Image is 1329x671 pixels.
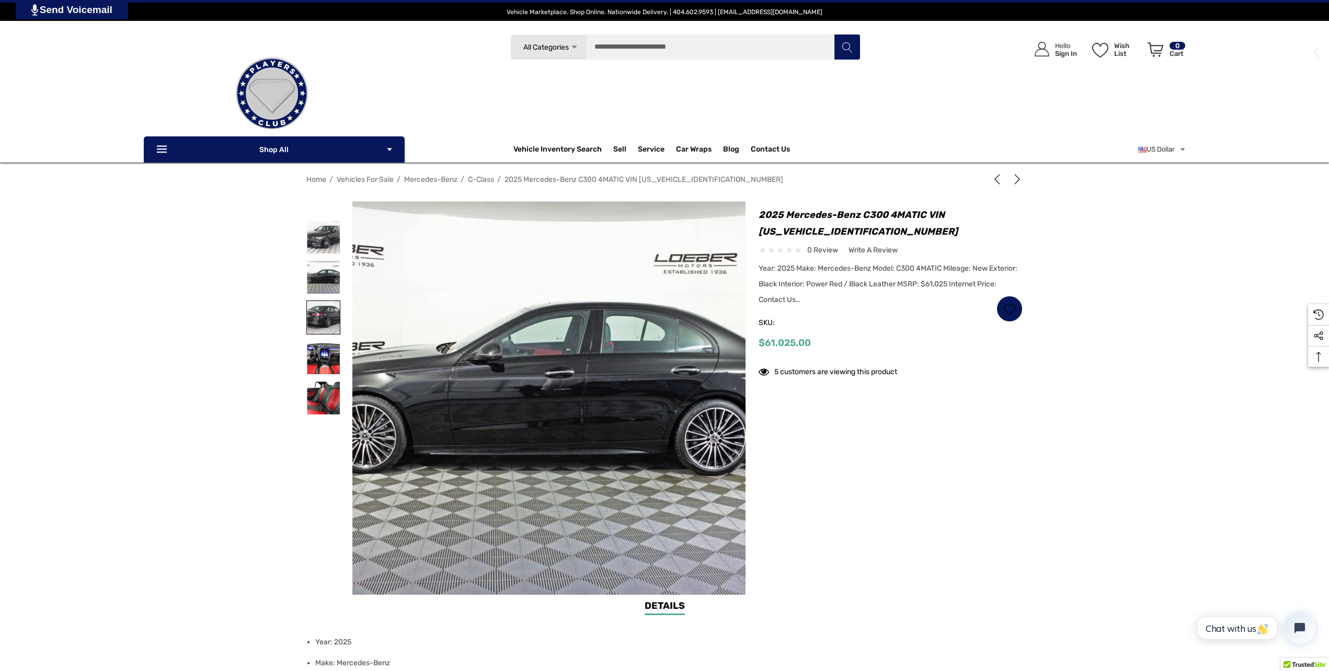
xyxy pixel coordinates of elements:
p: Cart [1170,50,1185,57]
a: Wish List Wish List [1087,31,1143,67]
a: Mercedes-Benz [404,175,457,184]
span: Year: 2025 Make: Mercedes-Benz Model: C300 4MATIC Mileage: New Exterior: Black Interior: Power Re... [759,264,1017,304]
a: Sign in [1023,31,1082,67]
svg: Social Media [1313,331,1324,341]
nav: Breadcrumb [306,170,1023,189]
svg: Wish List [1004,303,1016,315]
a: Blog [723,145,739,156]
span: SKU: [759,316,811,330]
a: All Categories Icon Arrow Down Icon Arrow Up [510,34,586,60]
p: Sign In [1055,50,1077,57]
a: 2025 Mercedes-Benz C300 4MATIC VIN [US_VEHICLE_IDENTIFICATION_NUMBER] [505,175,783,184]
a: Wish List [996,296,1023,322]
div: 5 customers are viewing this product [759,362,897,378]
p: Hello [1055,42,1077,50]
a: Car Wraps [676,139,723,160]
p: Shop All [144,136,405,163]
svg: Icon Arrow Down [570,43,578,51]
li: Year: 2025 [315,632,1016,653]
a: Details [645,599,685,615]
img: For Sale 2025 Mercedes-Benz C300 4MATIC VIN W1KAF4HB1SR245037 [307,261,340,294]
svg: Icon User Account [1035,42,1049,56]
span: $61,025.00 [759,337,811,349]
a: Sell [613,139,638,160]
svg: Review Your Cart [1148,42,1163,57]
a: Vehicles For Sale [337,175,394,184]
span: Write a Review [849,246,898,255]
a: C-Class [468,175,494,184]
img: PjwhLS0gR2VuZXJhdG9yOiBHcmF2aXQuaW8gLS0+PHN2ZyB4bWxucz0iaHR0cDovL3d3dy53My5vcmcvMjAwMC9zdmciIHhtb... [31,4,38,16]
a: Service [638,145,664,156]
a: Home [306,175,326,184]
span: All Categories [523,43,568,52]
iframe: Tidio Chat [1186,604,1324,653]
a: Cart with 0 items [1143,31,1186,72]
span: 0 review [807,244,838,257]
svg: Wish List [1092,43,1108,57]
a: Previous [992,174,1006,184]
span: Car Wraps [676,145,712,156]
img: Players Club | Cars For Sale [220,41,324,146]
svg: Icon Line [155,144,171,156]
img: For Sale 2025 Mercedes-Benz C300 4MATIC VIN W1KAF4HB1SR245037 [307,221,340,253]
button: Search [834,34,860,60]
img: For Sale 2025 Mercedes-Benz C300 4MATIC VIN W1KAF4HB1SR245037 [307,301,340,334]
svg: Icon Arrow Down [386,146,393,153]
span: Vehicle Marketplace. Shop Online. Nationwide Delivery. | 404.602.9593 | [EMAIL_ADDRESS][DOMAIN_NAME] [507,8,822,16]
a: USD [1138,139,1186,160]
img: For Sale 2025 Mercedes-Benz C300 4MATIC VIN W1KAF4HB1SR245037 [307,381,340,414]
p: 0 [1170,42,1185,50]
a: Vehicle Inventory Search [513,145,602,156]
svg: Recently Viewed [1313,309,1324,320]
svg: Top [1308,352,1329,362]
a: Write a Review [849,244,898,257]
p: Wish List [1114,42,1142,57]
a: Contact Us [751,145,790,156]
a: Next [1008,174,1023,184]
h1: 2025 Mercedes-Benz C300 4MATIC VIN [US_VEHICLE_IDENTIFICATION_NUMBER] [759,206,1023,240]
img: For Sale 2025 Mercedes-Benz C300 4MATIC VIN W1KAF4HB1SR245037 [307,341,340,374]
span: Sell [613,145,626,156]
